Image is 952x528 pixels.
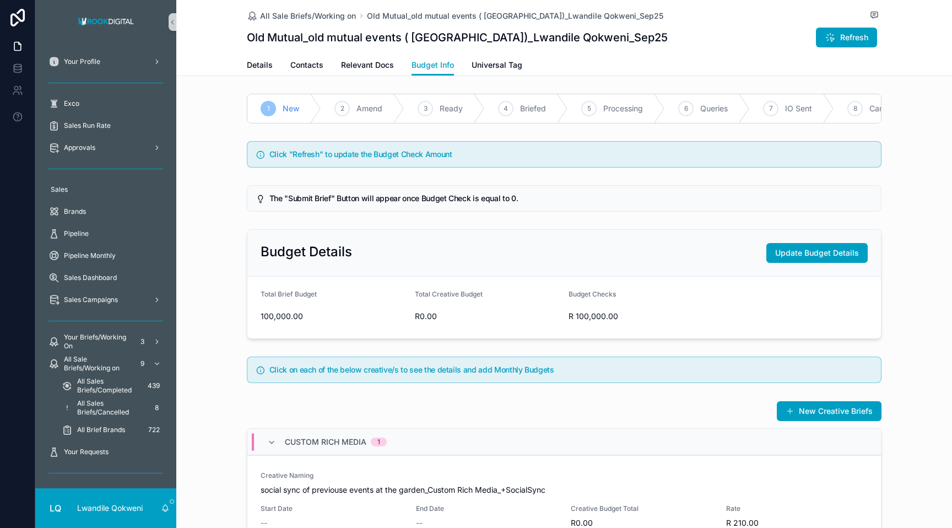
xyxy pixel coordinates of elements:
span: Creative Naming [261,471,868,480]
span: Processing [603,103,643,114]
a: 41 [42,484,170,504]
h1: Old Mutual_old mutual events ( [GEOGRAPHIC_DATA])_Lwandile Qokweni_Sep25 [247,30,668,45]
a: Brands [42,202,170,222]
span: Custom Rich Media [285,437,366,448]
span: Amend [356,103,382,114]
a: Budget Info [412,55,454,76]
h5: Click "Refresh" to update the Budget Check Amount [269,150,872,158]
span: Update Budget Details [775,247,859,258]
span: Sales [51,185,68,194]
span: Budget Checks [569,290,616,298]
h5: Click on each of the below creative/s to see the details and add Monthly Budgets [269,366,872,374]
span: Budget Info [412,60,454,71]
span: 7 [769,104,773,113]
span: 8 [853,104,857,113]
span: New [283,103,299,114]
span: Sales Campaigns [64,295,118,304]
div: 8 [150,401,163,414]
span: 100,000.00 [261,311,406,322]
span: Briefed [520,103,546,114]
a: All Brief Brands722 [55,420,170,440]
a: Contacts [290,55,323,77]
span: 2 [340,104,344,113]
span: Start Date [261,504,403,513]
span: Sales Dashboard [64,273,117,282]
span: Total Brief Budget [261,290,317,298]
div: 1 [377,438,380,446]
span: Pipeline [64,229,89,238]
span: 3 [424,104,428,113]
button: Update Budget Details [766,243,868,263]
a: Approvals [42,138,170,158]
div: 3 [136,335,149,348]
span: Relevant Docs [341,60,394,71]
a: Sales Dashboard [42,268,170,288]
span: All Brief Brands [77,425,125,434]
div: 439 [144,379,163,392]
span: 6 [684,104,688,113]
span: LQ [50,502,61,515]
a: Details [247,55,273,77]
span: Your Profile [64,57,100,66]
span: All Sales Briefs/Cancelled [77,399,145,417]
span: 1 [267,104,270,113]
span: Your Briefs/Working On [64,333,131,351]
a: Sales [42,180,170,200]
span: social sync of previouse events at the garden_Custom Rich Media_+SocialSync [261,484,868,495]
span: Exco [64,99,79,108]
div: scrollable content [35,44,176,488]
a: Relevant Docs [341,55,394,77]
a: All Sales Briefs/Cancelled8 [55,398,170,418]
a: Universal Tag [472,55,522,77]
span: Brands [64,207,86,216]
a: Sales Campaigns [42,290,170,310]
a: Pipeline [42,224,170,244]
div: 722 [145,423,163,437]
span: R0.00 [415,311,560,322]
span: End Date [416,504,558,513]
span: Approvals [64,143,95,152]
a: Pipeline Monthly [42,246,170,266]
span: Contacts [290,60,323,71]
span: Your Requests [64,448,109,456]
span: Universal Tag [472,60,522,71]
span: Creative Budget Total [571,504,713,513]
div: 9 [136,357,149,370]
a: Your Profile [42,52,170,72]
a: All Sales Briefs/Completed439 [55,376,170,396]
img: App logo [75,13,137,31]
span: All Sales Briefs/Completed [77,377,140,395]
span: Cancelled [869,103,905,114]
a: Old Mutual_old mutual events ( [GEOGRAPHIC_DATA])_Lwandile Qokweni_Sep25 [367,10,663,21]
span: Details [247,60,273,71]
span: 4 [504,104,508,113]
h2: Budget Details [261,243,352,261]
span: Ready [440,103,463,114]
span: IO Sent [785,103,812,114]
a: Exco [42,94,170,114]
span: Total Creative Budget [415,290,483,298]
span: Pipeline Monthly [64,251,116,260]
button: New Creative Briefs [777,401,881,421]
a: Sales Run Rate [42,116,170,136]
span: R 100,000.00 [569,311,714,322]
h5: The "Submit Brief" Button will appear once Budget Check is equal to 0. [269,195,872,202]
span: All Sale Briefs/Working on [260,10,356,21]
span: Queries [700,103,728,114]
span: Refresh [840,32,868,43]
a: Your Requests [42,442,170,462]
a: All Sale Briefs/Working on [247,10,356,21]
span: Sales Run Rate [64,121,111,130]
div: 41 [135,487,149,500]
p: Lwandile Qokweni [77,503,143,514]
span: Rate [726,504,868,513]
span: All Sale Briefs/Working on [64,355,131,373]
a: Your Briefs/Working On3 [42,332,170,352]
button: Refresh [816,28,877,47]
a: All Sale Briefs/Working on9 [42,354,170,374]
span: 5 [587,104,591,113]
